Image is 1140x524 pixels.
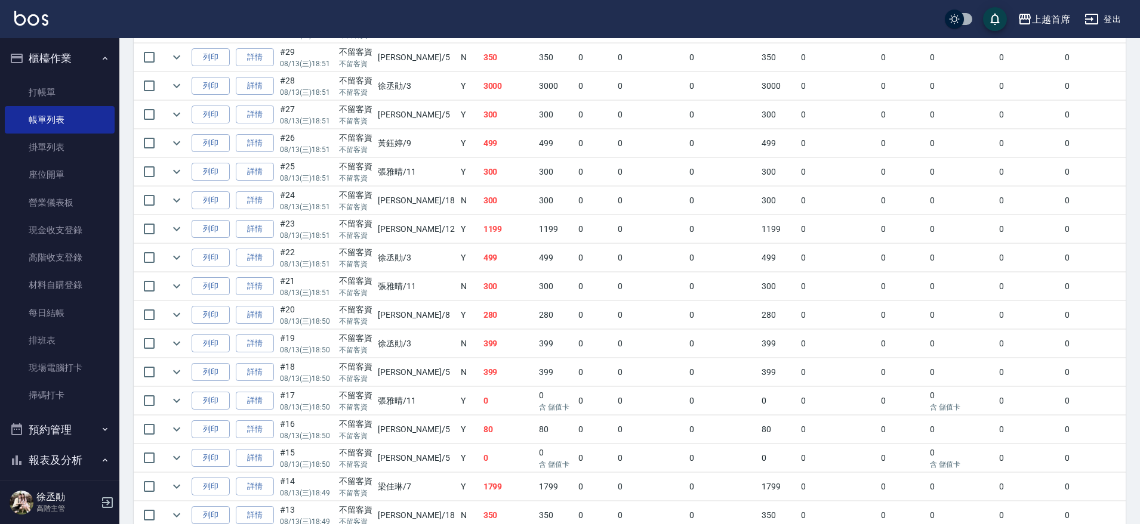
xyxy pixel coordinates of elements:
p: 08/13 (三) 18:51 [280,87,333,98]
a: 詳情 [236,478,274,496]
td: 300 [536,187,575,215]
td: 1199 [536,215,575,243]
td: 0 [927,358,997,386]
td: 0 [686,215,759,243]
td: #27 [277,101,336,129]
button: expand row [168,220,186,238]
td: 徐丞勛 /3 [375,244,457,272]
td: 徐丞勛 /3 [375,72,457,100]
td: 0 [686,101,759,129]
td: 0 [927,301,997,329]
td: #26 [277,129,336,157]
td: Y [458,158,480,186]
td: 0 [798,44,878,72]
td: 0 [686,129,759,157]
td: 499 [759,129,798,157]
td: 0 [615,215,687,243]
a: 詳情 [236,106,274,124]
button: 預約管理 [5,414,115,445]
button: 列印 [192,478,230,496]
td: 300 [536,101,575,129]
div: 不留客資 [339,75,372,87]
td: 0 [798,187,878,215]
td: 280 [759,301,798,329]
div: 不留客資 [339,46,372,58]
td: #22 [277,244,336,272]
td: 0 [927,101,997,129]
a: 掛單列表 [5,134,115,161]
p: 不留客資 [339,402,372,413]
p: 08/13 (三) 18:50 [280,345,333,355]
td: 0 [878,44,927,72]
button: expand row [168,449,186,467]
button: 列印 [192,163,230,181]
p: 不留客資 [339,173,372,184]
td: [PERSON_NAME] /5 [375,358,457,386]
td: 0 [798,272,878,300]
p: 不留客資 [339,287,372,298]
td: 280 [536,301,575,329]
td: 0 [615,187,687,215]
a: 報表目錄 [5,480,115,508]
td: 0 [480,387,537,415]
td: 0 [927,158,997,186]
td: N [458,44,480,72]
td: N [458,330,480,358]
td: [PERSON_NAME] /12 [375,215,457,243]
td: 0 [536,387,575,415]
td: 0 [1062,215,1111,243]
td: 0 [686,187,759,215]
td: 300 [759,158,798,186]
button: save [983,7,1007,31]
td: 0 [878,129,927,157]
h5: 徐丞勛 [36,491,97,503]
td: 0 [1062,101,1111,129]
button: 列印 [192,249,230,267]
td: 0 [615,101,687,129]
td: 0 [878,158,927,186]
a: 營業儀表板 [5,189,115,216]
td: 0 [927,387,997,415]
td: 350 [536,44,575,72]
td: Y [458,244,480,272]
img: Logo [14,11,48,26]
button: 列印 [192,334,230,353]
a: 詳情 [236,134,274,153]
td: 1199 [759,215,798,243]
td: 0 [1062,387,1111,415]
button: 列印 [192,220,230,238]
p: 08/13 (三) 18:51 [280,230,333,241]
td: 300 [759,272,798,300]
a: 詳情 [236,220,274,238]
a: 高階收支登錄 [5,244,115,271]
button: expand row [168,363,186,381]
td: 0 [996,187,1062,215]
td: 0 [1062,187,1111,215]
td: 0 [1062,129,1111,157]
td: 300 [536,272,575,300]
button: 列印 [192,306,230,324]
td: 0 [686,244,759,272]
a: 排班表 [5,327,115,354]
button: 上越首席 [1013,7,1075,32]
p: 08/13 (三) 18:50 [280,316,333,327]
button: 列印 [192,106,230,124]
td: 499 [536,129,575,157]
button: expand row [168,478,186,495]
p: 不留客資 [339,373,372,384]
td: Y [458,101,480,129]
td: 0 [686,158,759,186]
td: 300 [480,158,537,186]
p: 含 儲值卡 [539,402,572,413]
td: 0 [927,272,997,300]
button: expand row [168,506,186,524]
a: 詳情 [236,449,274,467]
td: 徐丞勛 /3 [375,330,457,358]
button: 列印 [192,191,230,210]
p: 不留客資 [339,116,372,126]
td: 399 [759,330,798,358]
td: #25 [277,158,336,186]
button: expand row [168,249,186,266]
td: 0 [878,272,927,300]
td: 0 [996,129,1062,157]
